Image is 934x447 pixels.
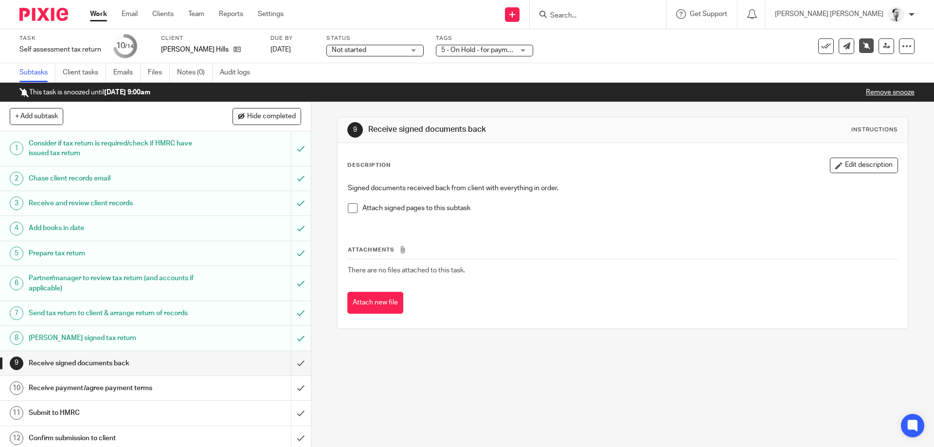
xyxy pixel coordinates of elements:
[219,9,243,19] a: Reports
[326,35,424,42] label: Status
[29,221,197,235] h1: Add books in date
[332,47,366,54] span: Not started
[348,247,395,252] span: Attachments
[29,331,197,345] h1: [PERSON_NAME] signed tax return
[63,63,106,82] a: Client tasks
[830,158,898,173] button: Edit description
[348,183,897,193] p: Signed documents received back from client with everything in order.
[29,406,197,420] h1: Submit to HMRC
[10,172,23,185] div: 2
[29,171,197,186] h1: Chase client records email
[90,9,107,19] a: Work
[775,9,883,19] p: [PERSON_NAME] [PERSON_NAME]
[10,247,23,260] div: 5
[116,40,134,52] div: 10
[270,35,314,42] label: Due by
[10,431,23,445] div: 12
[29,381,197,395] h1: Receive payment/agree payment terms
[19,35,101,42] label: Task
[19,8,68,21] img: Pixie
[347,161,391,169] p: Description
[549,12,637,20] input: Search
[29,306,197,321] h1: Send tax return to client & arrange return of records
[233,108,301,125] button: Hide completed
[10,277,23,290] div: 6
[258,9,284,19] a: Settings
[362,203,897,213] p: Attach signed pages to this subtask
[148,63,170,82] a: Files
[104,89,150,96] b: [DATE] 9:00am
[851,126,898,134] div: Instructions
[29,431,197,446] h1: Confirm submission to client
[161,45,229,54] p: [PERSON_NAME] Hills
[10,357,23,370] div: 9
[347,292,403,314] button: Attach new file
[347,122,363,138] div: 9
[125,44,134,49] small: /14
[29,246,197,261] h1: Prepare tax return
[29,271,197,296] h1: Partner/manager to review tax return (and accounts if applicable)
[29,356,197,371] h1: Receive signed documents back
[19,63,55,82] a: Subtasks
[10,222,23,235] div: 4
[122,9,138,19] a: Email
[220,63,257,82] a: Audit logs
[10,381,23,395] div: 10
[29,196,197,211] h1: Receive and review client records
[368,125,644,135] h1: Receive signed documents back
[270,46,291,53] span: [DATE]
[10,406,23,420] div: 11
[19,88,150,97] p: This task is snoozed until
[177,63,213,82] a: Notes (0)
[690,11,727,18] span: Get Support
[441,47,564,54] span: 5 - On Hold - for payment/client approval
[161,35,258,42] label: Client
[888,7,904,22] img: Mass_2025.jpg
[436,35,533,42] label: Tags
[10,306,23,320] div: 7
[188,9,204,19] a: Team
[10,108,63,125] button: + Add subtask
[866,89,915,96] a: Remove snooze
[348,267,465,274] span: There are no files attached to this task.
[10,331,23,345] div: 8
[29,136,197,161] h1: Consider if tax return is required/check if HMRC have issued tax return
[10,142,23,155] div: 1
[247,113,296,121] span: Hide completed
[10,197,23,210] div: 3
[113,63,141,82] a: Emails
[152,9,174,19] a: Clients
[19,45,101,54] div: Self assessment tax return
